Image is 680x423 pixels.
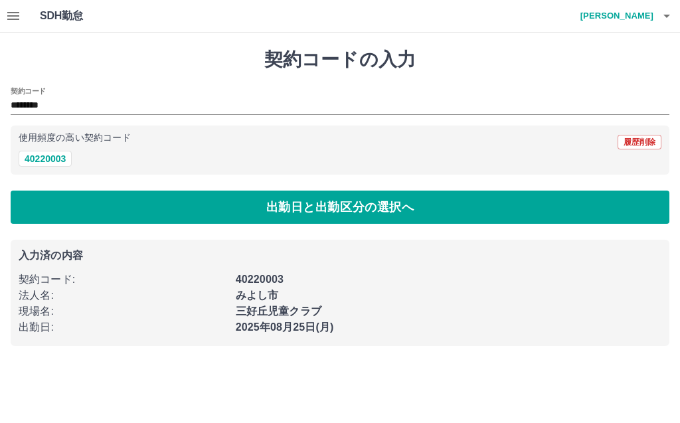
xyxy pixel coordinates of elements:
b: みよし市 [236,290,279,301]
p: 出勤日 : [19,319,228,335]
button: 履歴削除 [618,135,661,149]
p: 使用頻度の高い契約コード [19,133,131,143]
button: 出勤日と出勤区分の選択へ [11,191,669,224]
p: 現場名 : [19,303,228,319]
h1: 契約コードの入力 [11,48,669,71]
button: 40220003 [19,151,72,167]
p: 契約コード : [19,272,228,288]
h2: 契約コード [11,86,46,96]
b: 2025年08月25日(月) [236,321,334,333]
p: 入力済の内容 [19,250,661,261]
p: 法人名 : [19,288,228,303]
b: 三好丘児童クラブ [236,305,321,317]
b: 40220003 [236,274,284,285]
